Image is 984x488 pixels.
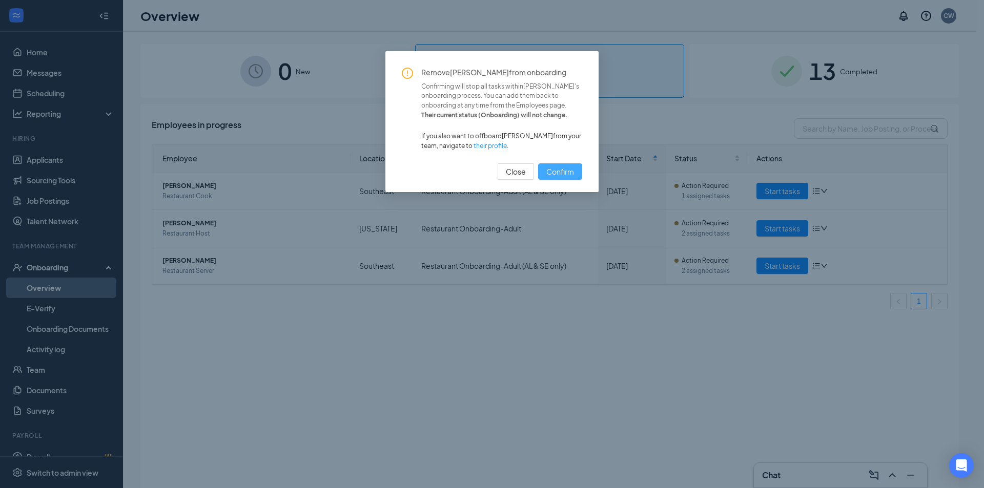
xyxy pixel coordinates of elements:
[421,68,582,78] span: Remove [PERSON_NAME] from onboarding
[421,82,582,111] span: Confirming will stop all tasks within [PERSON_NAME] 's onboarding process. You can add them back ...
[402,68,413,79] span: exclamation-circle
[474,142,507,150] a: their profile
[506,166,526,177] span: Close
[498,163,534,180] button: Close
[546,166,574,177] span: Confirm
[421,111,582,120] span: Their current status ( Onboarding ) will not change.
[538,163,582,180] button: Confirm
[421,132,582,151] span: If you also want to offboard [PERSON_NAME] from your team, navigate to .
[949,453,974,478] div: Open Intercom Messenger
